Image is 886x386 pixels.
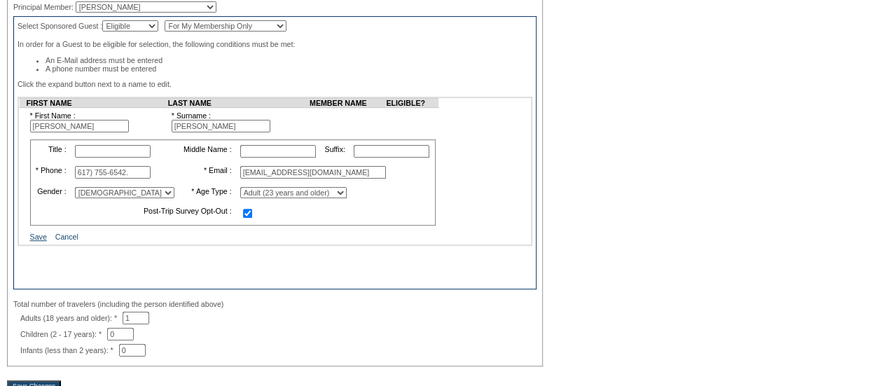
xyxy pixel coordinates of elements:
[27,108,168,137] td: * First Name :
[32,163,70,182] td: * Phone :
[27,99,168,108] td: FIRST NAME
[179,184,235,202] td: * Age Type :
[20,314,123,322] span: Adults (18 years and older): *
[168,108,310,137] td: * Surname :
[386,99,438,108] td: ELIGIBLE?
[321,142,349,161] td: Suffix:
[55,233,78,241] a: Cancel
[32,184,70,202] td: Gender :
[13,300,537,308] div: Total number of travelers (including the person identified above)
[13,16,537,289] div: Select Sponsored Guest : In order for a Guest to be eligible for selection, the following conditi...
[179,163,235,182] td: * Email :
[310,99,386,108] td: MEMBER NAME
[46,56,532,64] li: An E-Mail address must be entered
[179,142,235,161] td: Middle Name :
[32,203,235,223] td: Post-Trip Survey Opt-Out :
[20,330,107,338] span: Children (2 - 17 years): *
[30,233,47,241] a: Save
[20,346,119,354] span: Infants (less than 2 years): *
[168,99,310,108] td: LAST NAME
[13,3,74,11] span: Principal Member:
[32,142,70,161] td: Title :
[46,64,532,73] li: A phone number must be entered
